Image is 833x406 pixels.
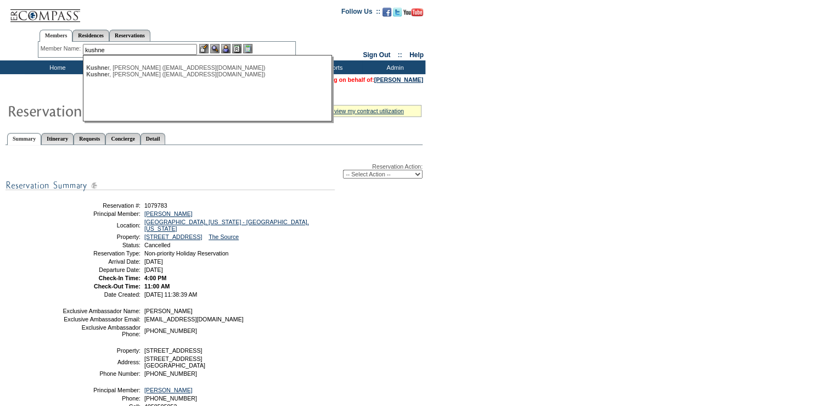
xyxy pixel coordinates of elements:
[62,387,140,393] td: Principal Member:
[62,202,140,209] td: Reservation #:
[25,60,88,74] td: Home
[94,283,140,290] strong: Check-Out Time:
[72,30,109,41] a: Residences
[62,233,140,240] td: Property:
[341,7,380,20] td: Follow Us ::
[144,395,197,402] span: [PHONE_NUMBER]
[144,219,309,232] a: [GEOGRAPHIC_DATA], [US_STATE] - [GEOGRAPHIC_DATA], [US_STATE]
[393,8,402,16] img: Follow us on Twitter
[62,355,140,369] td: Address:
[62,324,140,337] td: Exclusive Ambassador Phone:
[243,44,252,53] img: b_calculator.gif
[5,163,423,179] div: Reservation Action:
[144,327,197,334] span: [PHONE_NUMBER]
[62,308,140,314] td: Exclusive Ambassador Name:
[62,347,140,354] td: Property:
[382,8,391,16] img: Become our fan on Facebook
[62,210,140,217] td: Principal Member:
[144,387,193,393] a: [PERSON_NAME]
[393,11,402,18] a: Follow us on Twitter
[62,266,140,273] td: Departure Date:
[62,250,140,257] td: Reservation Type:
[7,99,227,121] img: Reservaton Summary
[144,291,197,298] span: [DATE] 11:38:39 AM
[62,242,140,248] td: Status:
[99,275,140,281] strong: Check-In Time:
[403,8,423,16] img: Subscribe to our YouTube Channel
[144,242,170,248] span: Cancelled
[62,219,140,232] td: Location:
[86,64,108,71] span: Kushne
[86,71,328,77] div: r, [PERSON_NAME] ([EMAIL_ADDRESS][DOMAIN_NAME])
[105,133,140,144] a: Concierge
[62,316,140,322] td: Exclusive Ambassador Email:
[41,133,74,144] a: Itinerary
[144,233,202,240] a: [STREET_ADDRESS]
[62,291,140,298] td: Date Created:
[140,133,166,144] a: Detail
[329,108,404,114] a: » view my contract utilization
[62,370,140,377] td: Phone Number:
[144,355,205,369] span: [STREET_ADDRESS] [GEOGRAPHIC_DATA]
[144,202,167,209] span: 1079783
[232,44,241,53] img: Reservations
[221,44,230,53] img: Impersonate
[409,51,424,59] a: Help
[144,308,193,314] span: [PERSON_NAME]
[210,44,219,53] img: View
[62,258,140,265] td: Arrival Date:
[5,179,335,192] img: subTtlResSummary.gif
[86,71,108,77] span: Kushne
[62,395,140,402] td: Phone:
[398,51,402,59] span: ::
[144,258,163,265] span: [DATE]
[86,64,328,71] div: r, [PERSON_NAME] ([EMAIL_ADDRESS][DOMAIN_NAME])
[144,347,202,354] span: [STREET_ADDRESS]
[144,316,244,322] span: [EMAIL_ADDRESS][DOMAIN_NAME]
[144,283,170,290] span: 11:00 AM
[7,133,41,145] a: Summary
[109,30,150,41] a: Reservations
[144,266,163,273] span: [DATE]
[374,76,423,83] a: [PERSON_NAME]
[209,233,239,240] a: The Source
[403,11,423,18] a: Subscribe to our YouTube Channel
[40,30,73,42] a: Members
[144,250,228,257] span: Non-priority Holiday Reservation
[382,11,391,18] a: Become our fan on Facebook
[144,370,197,377] span: [PHONE_NUMBER]
[41,44,83,53] div: Member Name:
[199,44,209,53] img: b_edit.gif
[144,275,166,281] span: 4:00 PM
[144,210,193,217] a: [PERSON_NAME]
[362,60,425,74] td: Admin
[74,133,105,144] a: Requests
[363,51,390,59] a: Sign Out
[297,76,423,83] span: You are acting on behalf of:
